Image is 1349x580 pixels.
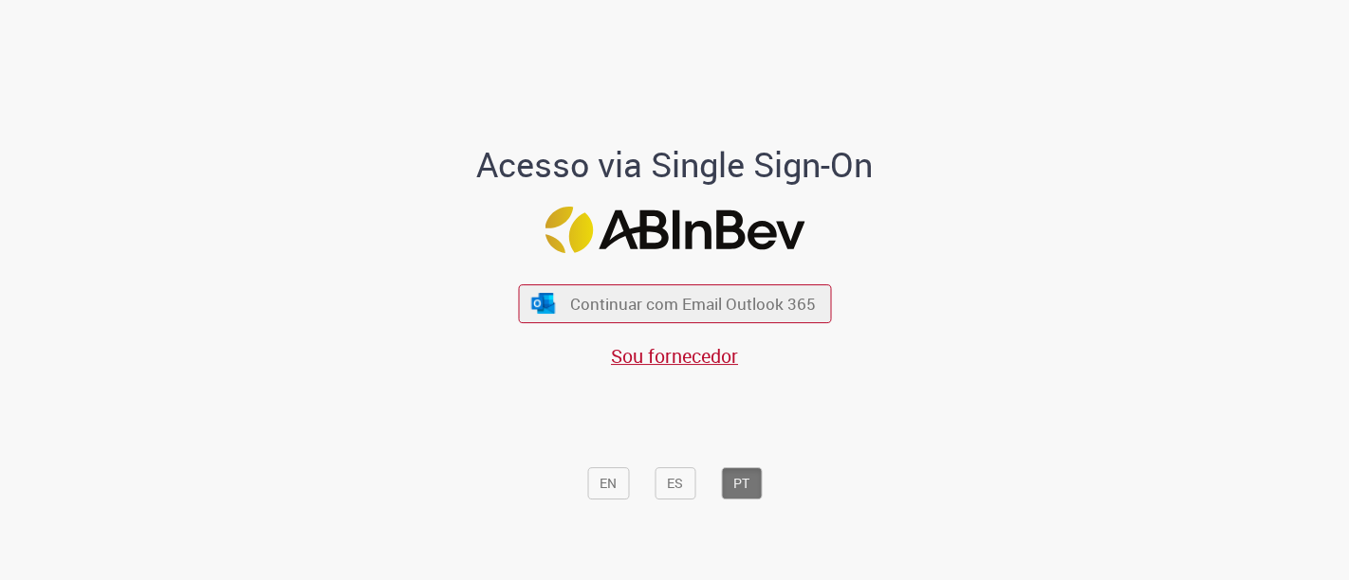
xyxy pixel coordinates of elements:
[587,467,629,499] button: EN
[518,284,831,323] button: ícone Azure/Microsoft 360 Continuar com Email Outlook 365
[570,293,816,315] span: Continuar com Email Outlook 365
[412,146,938,184] h1: Acesso via Single Sign-On
[611,343,738,369] a: Sou fornecedor
[530,293,557,313] img: ícone Azure/Microsoft 360
[721,467,762,499] button: PT
[655,467,695,499] button: ES
[545,207,804,253] img: Logo ABInBev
